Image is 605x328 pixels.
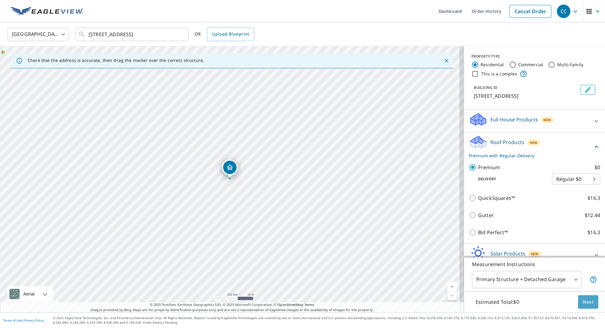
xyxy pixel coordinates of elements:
[490,116,538,123] p: Full House Products
[595,164,600,171] p: $0
[557,5,570,18] div: CC
[471,295,524,309] p: Estimated Total: $0
[222,159,238,178] div: Dropped pin, building 1, Residential property, 1862 Hunters Hill Dr Germantown, TN 38138
[277,302,303,307] a: OpenStreetMap
[471,54,598,59] div: PROPERTY TYPE
[583,298,593,306] span: Next
[478,194,515,202] p: QuickSquares™
[588,194,600,202] p: $16.3
[478,212,494,219] p: Gutter
[469,246,600,264] div: Solar ProductsNew
[474,85,497,90] p: BUILDING ID
[557,62,583,68] label: Multi-Family
[3,318,22,322] a: Terms of Use
[89,26,176,43] input: Search by address or latitude-longitude
[580,85,595,95] button: Edit building 1
[212,30,249,38] span: Upload Blueprint
[530,140,537,145] span: New
[490,250,525,257] p: Solar Products
[552,170,600,188] div: Regular $0
[478,164,500,171] p: Premium
[478,229,508,236] p: Bid Perfect™
[469,176,552,182] p: Delivery
[150,302,314,307] span: © 2025 TomTom, Earthstar Geographics SIO, © 2025 Microsoft Corporation, ©
[8,26,69,43] div: [GEOGRAPHIC_DATA]
[447,291,457,300] a: Current Level 17, Zoom Out
[585,212,600,219] p: $12.44
[469,152,593,159] p: Premium with Regular Delivery
[447,282,457,291] a: Current Level 17, Zoom In
[531,251,538,256] span: New
[304,302,314,307] a: Terms
[543,117,551,122] span: New
[53,316,602,325] p: © 2025 Eagle View Technologies, Inc. and Pictometry International Corp. All Rights Reserved. Repo...
[11,7,83,16] img: EV Logo
[481,62,504,68] label: Residential
[590,276,597,283] span: Your report will include the primary structure and a detached garage if one exists.
[207,28,254,41] a: Upload Blueprint
[578,295,598,309] button: Next
[474,92,578,100] p: [STREET_ADDRESS]
[490,139,524,146] p: Roof Products
[195,28,254,41] div: OR
[472,271,582,288] div: Primary Structure + Detached Garage
[518,62,543,68] label: Commercial
[588,229,600,236] p: $16.3
[469,112,600,130] div: Full House ProductsNew
[472,261,597,268] p: Measurement Instructions
[7,286,53,302] div: Aerial
[469,135,600,159] div: Roof ProductsNewPremium with Regular Delivery
[24,318,44,322] a: Privacy Policy
[3,318,44,322] p: |
[443,57,451,65] button: Close
[21,286,36,302] div: Aerial
[28,58,204,63] p: Check that the address is accurate, then drag the marker over the correct structure.
[481,71,517,77] label: This is a complex
[509,5,551,18] a: Cancel Order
